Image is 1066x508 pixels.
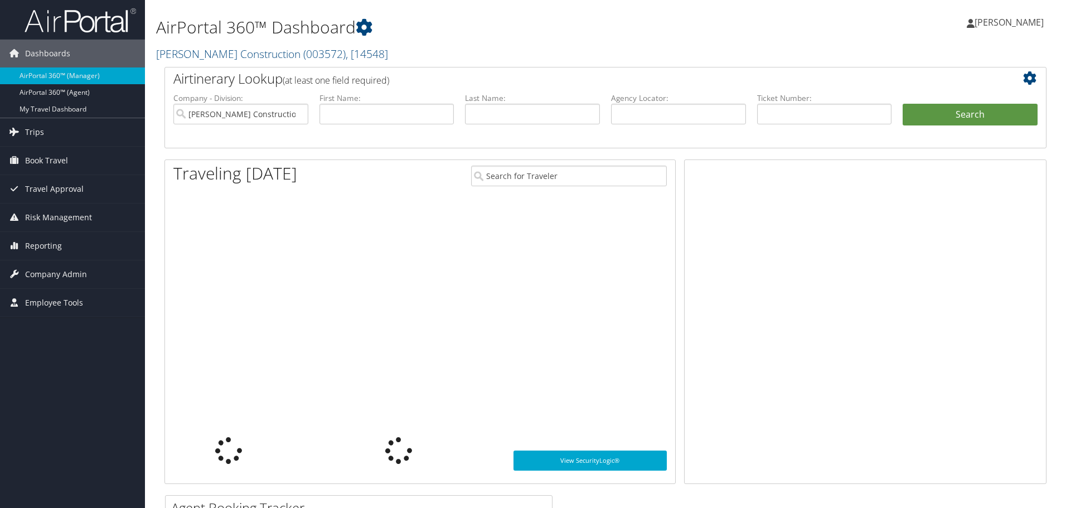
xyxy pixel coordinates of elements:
span: Trips [25,118,44,146]
label: Company - Division: [173,93,308,104]
span: Book Travel [25,147,68,175]
span: Dashboards [25,40,70,67]
span: ( 003572 ) [303,46,346,61]
h2: Airtinerary Lookup [173,69,964,88]
span: Risk Management [25,204,92,231]
label: First Name: [319,93,454,104]
label: Agency Locator: [611,93,746,104]
span: (at least one field required) [283,74,389,86]
h1: Traveling [DATE] [173,162,297,185]
span: Employee Tools [25,289,83,317]
span: [PERSON_NAME] [975,16,1044,28]
label: Last Name: [465,93,600,104]
span: , [ 14548 ] [346,46,388,61]
span: Travel Approval [25,175,84,203]
span: Company Admin [25,260,87,288]
h1: AirPortal 360™ Dashboard [156,16,755,39]
a: [PERSON_NAME] Construction [156,46,388,61]
button: Search [903,104,1038,126]
span: Reporting [25,232,62,260]
label: Ticket Number: [757,93,892,104]
input: Search for Traveler [471,166,667,186]
a: [PERSON_NAME] [967,6,1055,39]
img: airportal-logo.png [25,7,136,33]
a: View SecurityLogic® [513,451,667,471]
